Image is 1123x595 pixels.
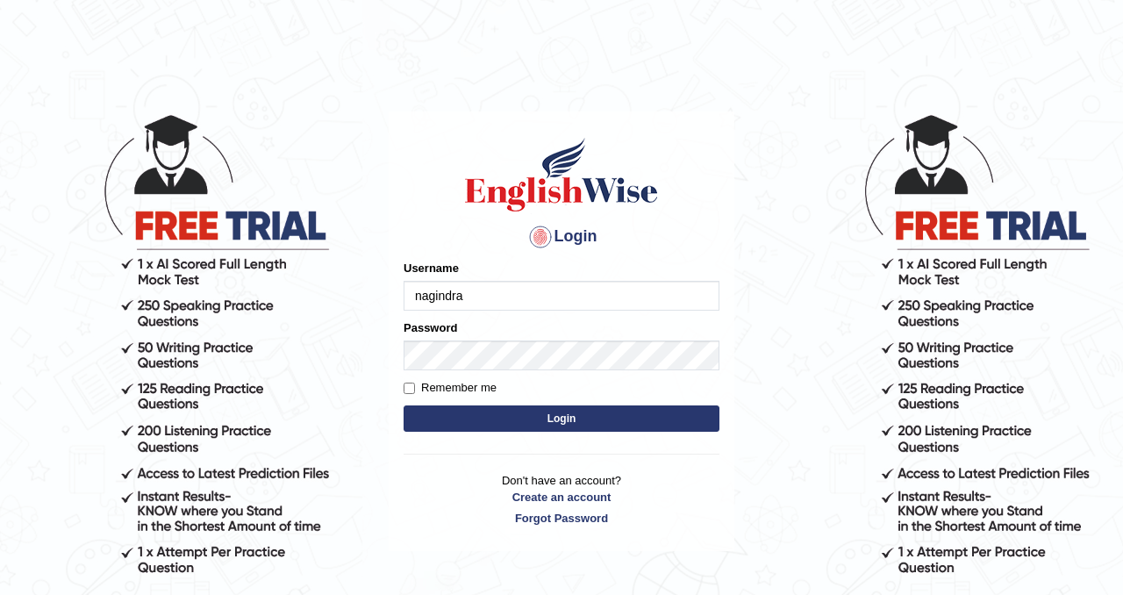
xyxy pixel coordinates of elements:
[404,510,719,527] a: Forgot Password
[404,472,719,527] p: Don't have an account?
[404,405,719,432] button: Login
[461,135,662,214] img: Logo of English Wise sign in for intelligent practice with AI
[404,319,457,336] label: Password
[404,383,415,394] input: Remember me
[404,223,719,251] h4: Login
[404,379,497,397] label: Remember me
[404,489,719,505] a: Create an account
[404,260,459,276] label: Username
